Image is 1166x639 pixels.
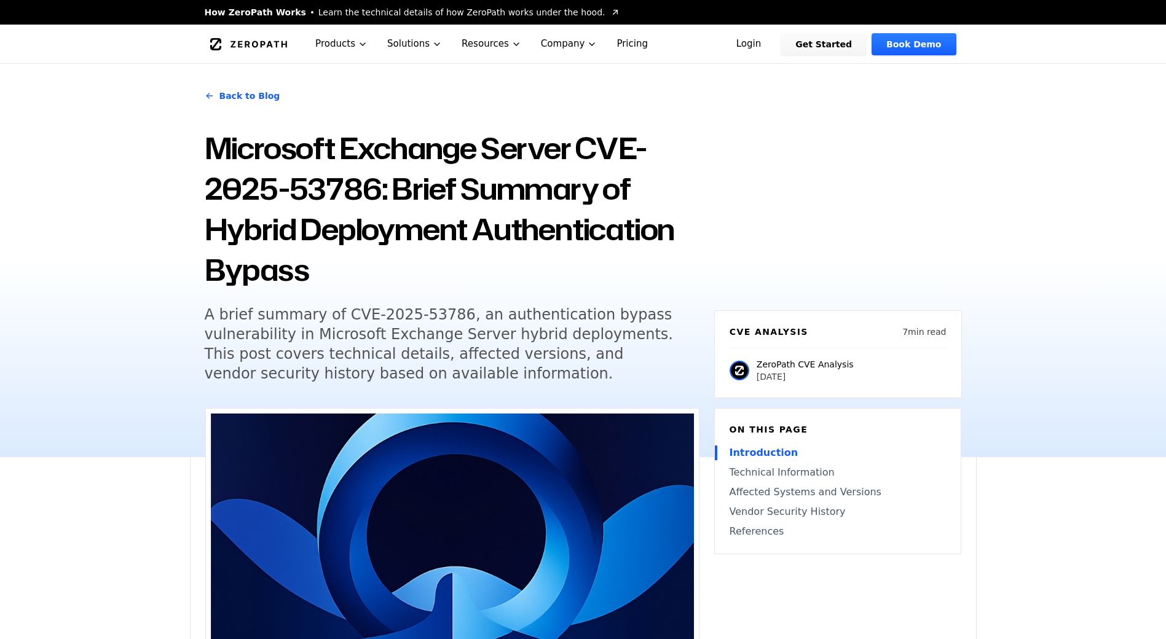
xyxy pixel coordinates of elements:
[377,25,452,63] button: Solutions
[730,445,946,460] a: Introduction
[902,326,946,338] p: 7 min read
[730,326,808,338] h6: CVE Analysis
[757,370,854,383] p: [DATE]
[607,25,658,63] a: Pricing
[730,423,946,436] h6: On this page
[730,485,946,500] a: Affected Systems and Versions
[730,465,946,480] a: Technical Information
[205,6,620,18] a: How ZeroPath WorksLearn the technical details of how ZeroPath works under the hood.
[872,33,956,55] a: Book Demo
[757,358,854,370] p: ZeroPath CVE Analysis
[190,25,977,63] nav: Global
[318,6,605,18] span: Learn the technical details of how ZeroPath works under the hood.
[730,361,749,380] img: ZeroPath CVE Analysis
[730,524,946,539] a: References
[205,128,699,290] h1: Microsoft Exchange Server CVE-2025-53786: Brief Summary of Hybrid Deployment Authentication Bypass
[452,25,531,63] button: Resources
[722,33,776,55] a: Login
[305,25,377,63] button: Products
[531,25,607,63] button: Company
[205,305,677,383] h5: A brief summary of CVE-2025-53786, an authentication bypass vulnerability in Microsoft Exchange S...
[205,6,306,18] span: How ZeroPath Works
[205,79,280,113] a: Back to Blog
[730,504,946,519] a: Vendor Security History
[781,33,867,55] a: Get Started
